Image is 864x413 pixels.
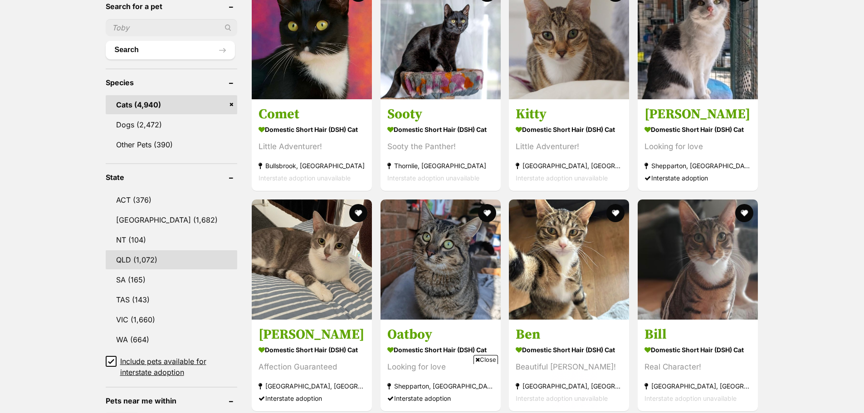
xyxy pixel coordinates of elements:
strong: Domestic Short Hair (DSH) Cat [644,123,751,136]
span: Interstate adoption unavailable [259,174,351,182]
div: Affection Guaranteed [259,361,365,373]
strong: [GEOGRAPHIC_DATA], [GEOGRAPHIC_DATA] [516,160,622,172]
a: SA (165) [106,270,238,289]
span: Interstate adoption unavailable [644,394,737,402]
a: Dogs (2,472) [106,115,238,134]
span: Interstate adoption unavailable [387,174,479,182]
a: [PERSON_NAME] Domestic Short Hair (DSH) Cat Affection Guaranteed [GEOGRAPHIC_DATA], [GEOGRAPHIC_D... [252,319,372,411]
div: Little Adventurer! [516,141,622,153]
h3: Kitty [516,106,622,123]
header: Pets near me within [106,397,238,405]
strong: Shepparton, [GEOGRAPHIC_DATA] [644,160,751,172]
strong: Thornlie, [GEOGRAPHIC_DATA] [387,160,494,172]
div: Real Character! [644,361,751,373]
a: Other Pets (390) [106,135,238,154]
header: Species [106,78,238,87]
a: Cats (4,940) [106,95,238,114]
strong: [GEOGRAPHIC_DATA], [GEOGRAPHIC_DATA] [259,380,365,392]
strong: Domestic Short Hair (DSH) Cat [387,123,494,136]
a: WA (664) [106,330,238,349]
input: Toby [106,19,238,36]
img: Bill - Domestic Short Hair (DSH) Cat [638,199,758,320]
img: Eleanor - Domestic Short Hair (DSH) Cat [252,199,372,320]
a: Comet Domestic Short Hair (DSH) Cat Little Adventurer! Bullsbrook, [GEOGRAPHIC_DATA] Interstate a... [252,99,372,191]
a: ACT (376) [106,190,238,209]
button: favourite [349,204,367,222]
button: favourite [606,204,625,222]
a: Kitty Domestic Short Hair (DSH) Cat Little Adventurer! [GEOGRAPHIC_DATA], [GEOGRAPHIC_DATA] Inter... [509,99,629,191]
a: NT (104) [106,230,238,249]
span: Interstate adoption unavailable [516,174,608,182]
button: favourite [735,204,753,222]
a: Include pets available for interstate adoption [106,356,238,378]
header: Search for a pet [106,2,238,10]
span: Include pets available for interstate adoption [120,356,238,378]
strong: Domestic Short Hair (DSH) Cat [259,343,365,356]
div: Sooty the Panther! [387,141,494,153]
h3: Bill [644,326,751,343]
h3: Ben [516,326,622,343]
a: Bill Domestic Short Hair (DSH) Cat Real Character! [GEOGRAPHIC_DATA], [GEOGRAPHIC_DATA] Interstat... [638,319,758,411]
strong: Domestic Short Hair (DSH) Cat [387,343,494,356]
a: QLD (1,072) [106,250,238,269]
div: Interstate adoption [259,392,365,404]
strong: Domestic Short Hair (DSH) Cat [516,123,622,136]
span: Close [473,355,498,364]
div: Looking for love [644,141,751,153]
a: TAS (143) [106,290,238,309]
h3: Comet [259,106,365,123]
img: Ben - Domestic Short Hair (DSH) Cat [509,199,629,320]
a: VIC (1,660) [106,310,238,329]
div: Looking for love [387,361,494,373]
a: [PERSON_NAME] Domestic Short Hair (DSH) Cat Looking for love Shepparton, [GEOGRAPHIC_DATA] Inters... [638,99,758,191]
iframe: Advertisement [267,368,597,408]
button: favourite [478,204,496,222]
strong: Domestic Short Hair (DSH) Cat [259,123,365,136]
h3: Oatboy [387,326,494,343]
strong: [GEOGRAPHIC_DATA], [GEOGRAPHIC_DATA] [644,380,751,392]
h3: [PERSON_NAME] [259,326,365,343]
h3: Sooty [387,106,494,123]
img: Oatboy - Domestic Short Hair (DSH) Cat [381,199,501,320]
strong: Domestic Short Hair (DSH) Cat [516,343,622,356]
a: [GEOGRAPHIC_DATA] (1,682) [106,210,238,229]
div: Little Adventurer! [259,141,365,153]
header: State [106,173,238,181]
strong: Bullsbrook, [GEOGRAPHIC_DATA] [259,160,365,172]
div: Interstate adoption [644,172,751,184]
div: Beautiful [PERSON_NAME]! [516,361,622,373]
a: Sooty Domestic Short Hair (DSH) Cat Sooty the Panther! Thornlie, [GEOGRAPHIC_DATA] Interstate ado... [381,99,501,191]
button: Search [106,41,235,59]
h3: [PERSON_NAME] [644,106,751,123]
strong: Domestic Short Hair (DSH) Cat [644,343,751,356]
